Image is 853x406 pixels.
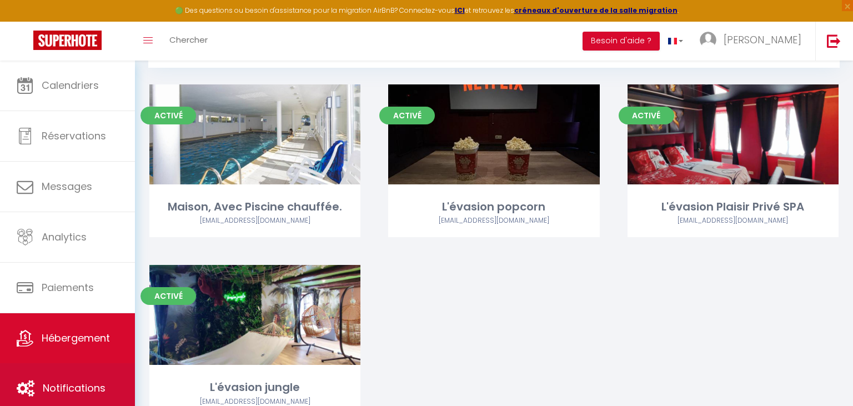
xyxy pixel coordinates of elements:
span: Activé [619,107,674,124]
div: Airbnb [149,215,360,226]
span: Analytics [42,230,87,244]
img: Super Booking [33,31,102,50]
div: L'évasion jungle [149,379,360,396]
button: Besoin d'aide ? [583,32,660,51]
div: Maison, Avec Piscine chauffée. [149,198,360,215]
span: Notifications [43,381,106,395]
div: Airbnb [388,215,599,226]
span: Paiements [42,280,94,294]
span: Réservations [42,129,106,143]
span: Activé [379,107,435,124]
img: logout [827,34,841,48]
a: Chercher [161,22,216,61]
span: Calendriers [42,78,99,92]
img: ... [700,32,716,48]
div: L'évasion Plaisir Privé SPA [628,198,839,215]
span: Messages [42,179,92,193]
button: Ouvrir le widget de chat LiveChat [9,4,42,38]
div: Airbnb [628,215,839,226]
a: ... [PERSON_NAME] [691,22,815,61]
iframe: Chat [806,356,845,398]
span: Activé [141,287,196,305]
span: Activé [141,107,196,124]
a: ICI [455,6,465,15]
span: [PERSON_NAME] [724,33,801,47]
a: créneaux d'ouverture de la salle migration [514,6,678,15]
span: Chercher [169,34,208,46]
span: Hébergement [42,331,110,345]
div: L'évasion popcorn [388,198,599,215]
